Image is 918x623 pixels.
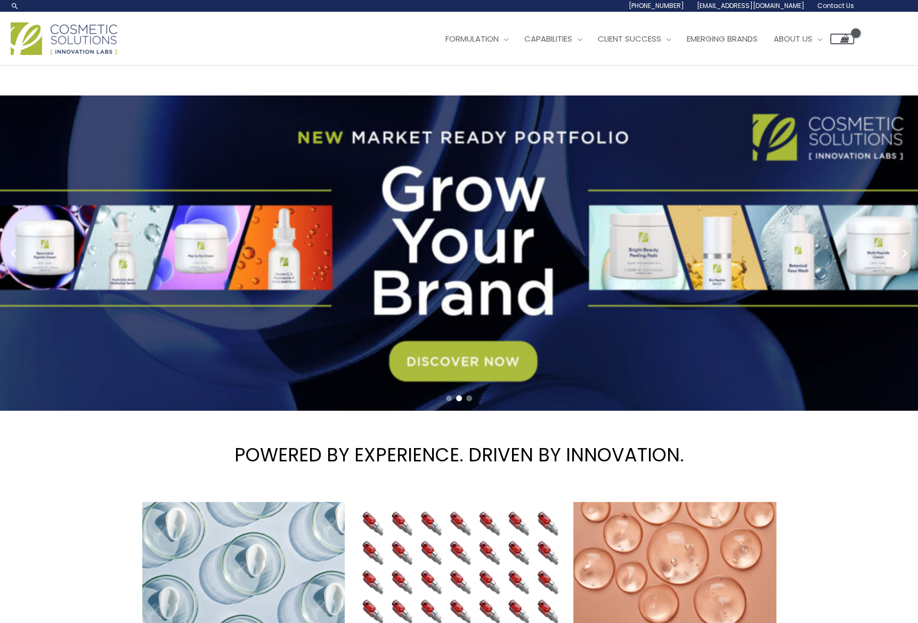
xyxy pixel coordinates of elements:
[445,33,499,44] span: Formulation
[830,34,854,44] a: View Shopping Cart, empty
[679,23,766,55] a: Emerging Brands
[629,1,684,10] span: [PHONE_NUMBER]
[590,23,679,55] a: Client Success
[516,23,590,55] a: Capabilities
[5,245,21,261] button: Previous slide
[11,22,117,55] img: Cosmetic Solutions Logo
[817,1,854,10] span: Contact Us
[766,23,830,55] a: About Us
[446,395,452,401] span: Go to slide 1
[437,23,516,55] a: Formulation
[466,395,472,401] span: Go to slide 3
[897,245,913,261] button: Next slide
[774,33,813,44] span: About Us
[429,23,854,55] nav: Site Navigation
[524,33,572,44] span: Capabilities
[11,2,19,10] a: Search icon link
[687,33,758,44] span: Emerging Brands
[456,395,462,401] span: Go to slide 2
[598,33,661,44] span: Client Success
[697,1,805,10] span: [EMAIL_ADDRESS][DOMAIN_NAME]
